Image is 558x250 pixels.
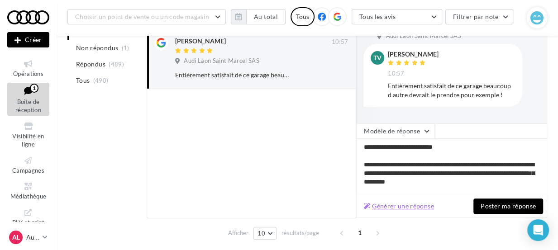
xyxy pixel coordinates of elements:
span: Non répondus [76,43,118,52]
button: Tous les avis [352,9,442,24]
a: Boîte de réception1 [7,83,49,116]
div: [PERSON_NAME] [175,37,226,46]
span: Choisir un point de vente ou un code magasin [75,13,209,20]
a: Médiathèque [7,179,49,202]
div: Open Intercom Messenger [527,219,549,241]
span: Visibilité en ligne [12,132,44,148]
span: Audi Laon Saint Marcel SAS [386,32,461,40]
button: 10 [253,227,277,240]
div: Entièrement satisfait de ce garage beaucoup d autre devrait le prendre pour exemple ! [388,81,515,99]
div: [PERSON_NAME] [388,51,439,57]
div: 1 [30,84,38,93]
span: 10:57 [331,38,348,46]
a: PLV et print personnalisable [7,206,49,245]
span: Audi Laon Saint Marcel SAS [184,57,259,65]
span: AL [12,233,20,242]
div: Entièrement satisfait de ce garage beaucoup d autre devrait le prendre pour exemple ! [175,71,289,80]
div: Tous [291,7,315,26]
span: Répondus [76,60,105,69]
button: Modèle de réponse [356,123,435,139]
a: Opérations [7,57,49,79]
button: Générer une réponse [360,201,438,212]
span: (489) [109,61,124,68]
button: Choisir un point de vente ou un code magasin [67,9,226,24]
span: PLV et print personnalisable [11,217,46,243]
div: Nouvelle campagne [7,32,49,47]
span: (490) [93,77,109,84]
span: 1 [353,226,367,240]
span: 10 [258,230,265,237]
button: Au total [246,9,286,24]
a: Visibilité en ligne [7,119,49,150]
p: Audi LAON [26,233,39,242]
span: 10:57 [388,70,405,78]
span: Médiathèque [10,193,47,200]
span: TV [373,53,382,62]
span: Afficher [228,229,248,237]
span: Boîte de réception [15,98,41,114]
button: Au total [231,9,286,24]
span: résultats/page [281,229,319,237]
span: (1) [122,44,129,52]
a: AL Audi LAON [7,229,49,246]
button: Filtrer par note [445,9,514,24]
span: Tous [76,76,90,85]
span: Campagnes [12,167,44,174]
span: Opérations [13,70,43,77]
button: Poster ma réponse [473,198,543,214]
a: Campagnes [7,154,49,176]
span: Tous les avis [359,13,396,20]
button: Créer [7,32,49,47]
